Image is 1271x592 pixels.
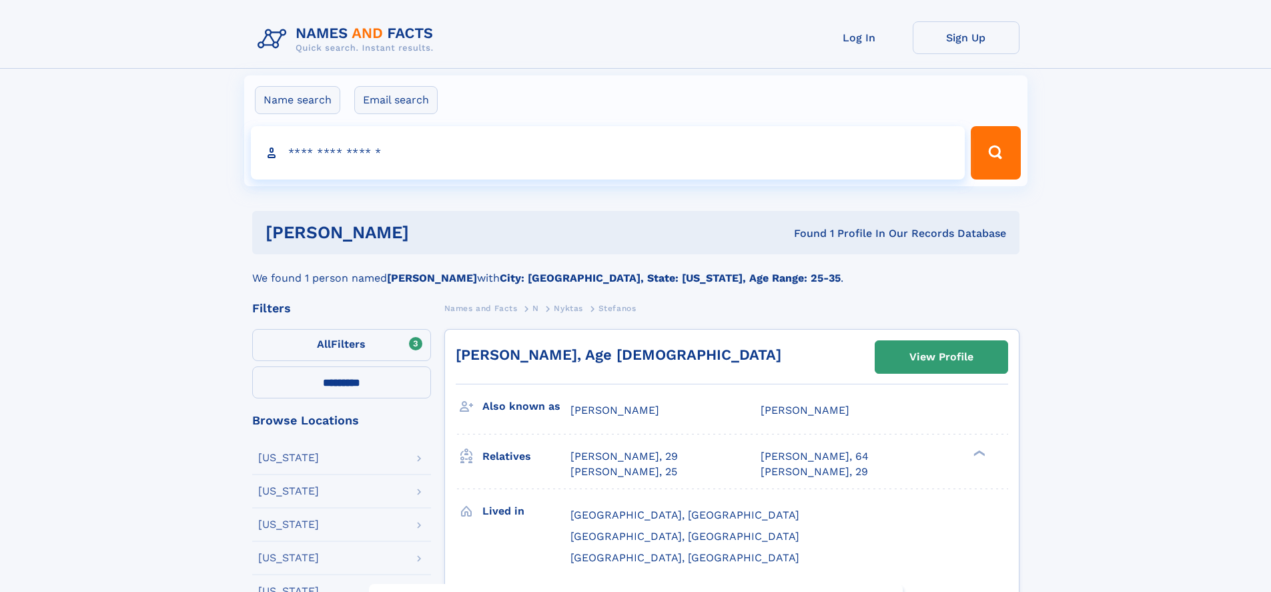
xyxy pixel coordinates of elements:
a: Names and Facts [444,300,518,316]
div: We found 1 person named with . [252,254,1019,286]
div: [US_STATE] [258,519,319,530]
span: Stefanos [598,304,637,313]
div: ❯ [970,449,986,458]
span: N [532,304,539,313]
a: Log In [806,21,913,54]
div: View Profile [909,342,973,372]
span: [GEOGRAPHIC_DATA], [GEOGRAPHIC_DATA] [570,509,799,521]
div: [US_STATE] [258,486,319,497]
a: [PERSON_NAME], 25 [570,465,677,479]
span: [GEOGRAPHIC_DATA], [GEOGRAPHIC_DATA] [570,530,799,543]
img: Logo Names and Facts [252,21,444,57]
label: Name search [255,86,340,114]
h3: Relatives [482,445,570,468]
span: Nyktas [554,304,583,313]
div: [US_STATE] [258,453,319,463]
span: All [317,338,331,350]
h3: Lived in [482,500,570,523]
span: [GEOGRAPHIC_DATA], [GEOGRAPHIC_DATA] [570,551,799,564]
a: [PERSON_NAME], 29 [761,465,868,479]
a: Sign Up [913,21,1019,54]
span: [PERSON_NAME] [570,404,659,416]
b: [PERSON_NAME] [387,272,477,284]
div: Browse Locations [252,414,431,426]
a: View Profile [875,341,1007,373]
a: [PERSON_NAME], 64 [761,449,869,464]
a: Nyktas [554,300,583,316]
span: [PERSON_NAME] [761,404,849,416]
label: Filters [252,329,431,361]
b: City: [GEOGRAPHIC_DATA], State: [US_STATE], Age Range: 25-35 [500,272,841,284]
div: Filters [252,302,431,314]
a: [PERSON_NAME], Age [DEMOGRAPHIC_DATA] [456,346,781,363]
h1: [PERSON_NAME] [266,224,602,241]
button: Search Button [971,126,1020,180]
div: [US_STATE] [258,553,319,563]
a: N [532,300,539,316]
div: Found 1 Profile In Our Records Database [601,226,1006,241]
a: [PERSON_NAME], 29 [570,449,678,464]
h3: Also known as [482,395,570,418]
label: Email search [354,86,438,114]
input: search input [251,126,965,180]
